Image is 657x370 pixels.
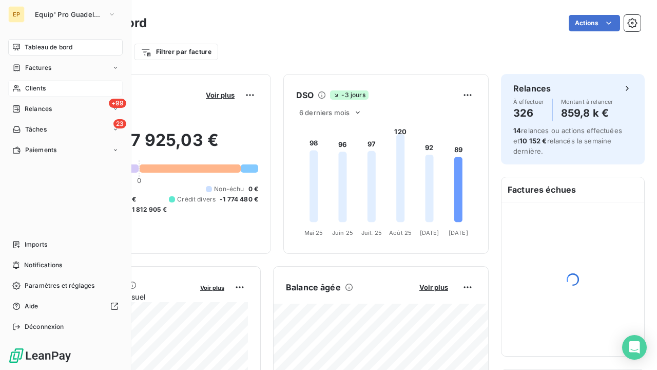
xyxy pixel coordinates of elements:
[299,108,350,117] span: 6 derniers mois
[134,44,218,60] button: Filtrer par facture
[519,137,547,145] span: 10 152 €
[206,91,235,99] span: Voir plus
[35,10,104,18] span: Equip' Pro Guadeloupe
[389,229,412,236] tspan: Août 25
[25,240,47,249] span: Imports
[296,89,314,101] h6: DSO
[220,195,258,204] span: -1 774 480 €
[513,99,544,105] span: À effectuer
[200,284,224,291] span: Voir plus
[203,90,238,100] button: Voir plus
[561,105,613,121] h4: 859,8 k €
[25,281,94,290] span: Paramètres et réglages
[25,63,51,72] span: Factures
[622,335,647,360] div: Open Intercom Messenger
[137,176,141,184] span: 0
[25,43,72,52] span: Tableau de bord
[361,229,382,236] tspan: Juil. 25
[501,177,644,202] h6: Factures échues
[513,105,544,121] h4: 326
[129,205,167,214] span: -1 812 905 €
[25,322,64,331] span: Déconnexion
[513,126,521,135] span: 14
[8,298,123,314] a: Aide
[197,283,227,292] button: Voir plus
[58,130,258,161] h2: 1 667 925,03 €
[25,104,52,114] span: Relances
[569,15,620,31] button: Actions
[416,283,451,292] button: Voir plus
[109,99,126,108] span: +99
[420,229,439,236] tspan: [DATE]
[214,184,244,194] span: Non-échu
[25,302,38,311] span: Aide
[561,99,613,105] span: Montant à relancer
[177,195,216,204] span: Crédit divers
[449,229,468,236] tspan: [DATE]
[419,283,448,291] span: Voir plus
[332,229,353,236] tspan: Juin 25
[513,82,551,95] h6: Relances
[330,90,368,100] span: -3 jours
[25,145,56,155] span: Paiements
[286,281,341,293] h6: Balance âgée
[24,261,62,270] span: Notifications
[113,119,126,128] span: 23
[304,229,323,236] tspan: Mai 25
[25,84,46,93] span: Clients
[248,184,258,194] span: 0 €
[25,125,47,134] span: Tâches
[8,6,25,23] div: EP
[8,347,72,364] img: Logo LeanPay
[513,126,622,155] span: relances ou actions effectuées et relancés la semaine dernière.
